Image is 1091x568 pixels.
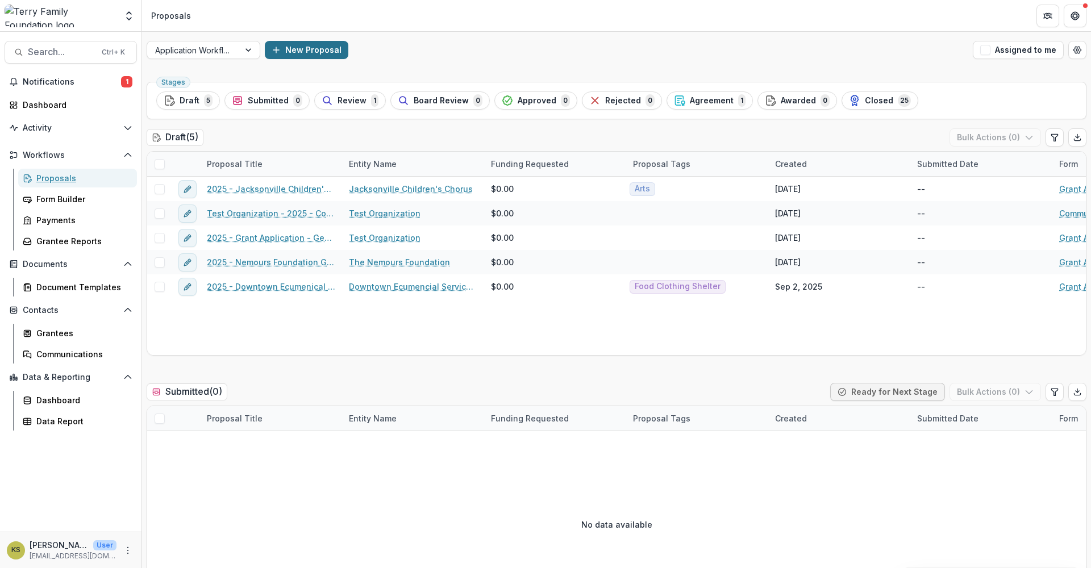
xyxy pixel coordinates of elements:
[23,306,119,315] span: Contacts
[768,158,814,170] div: Created
[207,256,335,268] a: 2025 - Nemours Foundation Grant Application - Analysis of [MEDICAL_DATA] Care in [GEOGRAPHIC_DATA]
[36,214,128,226] div: Payments
[910,406,1052,431] div: Submitted Date
[491,207,514,219] span: $0.00
[204,94,213,107] span: 5
[151,10,191,22] div: Proposals
[178,180,197,198] button: edit
[349,232,420,244] a: Test Organization
[5,41,137,64] button: Search...
[265,41,348,59] button: New Proposal
[200,158,269,170] div: Proposal Title
[1036,5,1059,27] button: Partners
[5,255,137,273] button: Open Documents
[484,152,626,176] div: Funding Requested
[156,91,220,110] button: Draft5
[36,235,128,247] div: Grantee Reports
[646,94,655,107] span: 0
[30,539,89,551] p: [PERSON_NAME]
[494,91,577,110] button: Approved0
[768,406,910,431] div: Created
[582,91,662,110] button: Rejected0
[18,324,137,343] a: Grantees
[121,5,137,27] button: Open entity switcher
[910,152,1052,176] div: Submitted Date
[390,91,490,110] button: Board Review0
[342,412,403,424] div: Entity Name
[18,232,137,250] a: Grantee Reports
[626,406,768,431] div: Proposal Tags
[23,123,119,133] span: Activity
[865,96,893,106] span: Closed
[23,151,119,160] span: Workflows
[518,96,556,106] span: Approved
[342,406,484,431] div: Entity Name
[830,383,945,401] button: Ready for Next Stage
[18,391,137,410] a: Dashboard
[36,193,128,205] div: Form Builder
[1068,128,1086,147] button: Export table data
[1064,5,1086,27] button: Get Help
[36,327,128,339] div: Grantees
[36,415,128,427] div: Data Report
[917,232,925,244] div: --
[18,412,137,431] a: Data Report
[484,158,576,170] div: Funding Requested
[5,73,137,91] button: Notifications1
[147,7,195,24] nav: breadcrumb
[180,96,199,106] span: Draft
[342,152,484,176] div: Entity Name
[605,96,641,106] span: Rejected
[757,91,837,110] button: Awarded0
[1046,383,1064,401] button: Edit table settings
[414,96,469,106] span: Board Review
[910,412,985,424] div: Submitted Date
[161,78,185,86] span: Stages
[491,183,514,195] span: $0.00
[950,128,1041,147] button: Bulk Actions (0)
[200,412,269,424] div: Proposal Title
[200,152,342,176] div: Proposal Title
[36,394,128,406] div: Dashboard
[484,406,626,431] div: Funding Requested
[93,540,116,550] p: User
[23,373,119,382] span: Data & Reporting
[121,76,132,87] span: 1
[349,183,473,195] a: Jacksonville Children's Chorus
[910,158,985,170] div: Submitted Date
[768,152,910,176] div: Created
[667,91,753,110] button: Agreement1
[898,94,911,107] span: 25
[690,96,734,106] span: Agreement
[768,412,814,424] div: Created
[5,301,137,319] button: Open Contacts
[11,546,20,554] div: Kathleen Shaw
[973,41,1064,59] button: Assigned to me
[775,281,822,293] div: Sep 2, 2025
[23,77,121,87] span: Notifications
[775,256,801,268] div: [DATE]
[178,253,197,272] button: edit
[371,94,378,107] span: 1
[178,204,197,223] button: edit
[178,229,197,247] button: edit
[207,232,335,244] a: 2025 - Grant Application - General Operating Support
[626,152,768,176] div: Proposal Tags
[5,5,116,27] img: Terry Family Foundation logo
[147,129,203,145] h2: Draft ( 5 )
[917,207,925,219] div: --
[349,256,450,268] a: The Nemours Foundation
[842,91,918,110] button: Closed25
[349,207,420,219] a: Test Organization
[561,94,570,107] span: 0
[293,94,302,107] span: 0
[28,47,95,57] span: Search...
[5,146,137,164] button: Open Workflows
[207,281,335,293] a: 2025 - Downtown Ecumenical Services Council - Capital Campaign/Endowment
